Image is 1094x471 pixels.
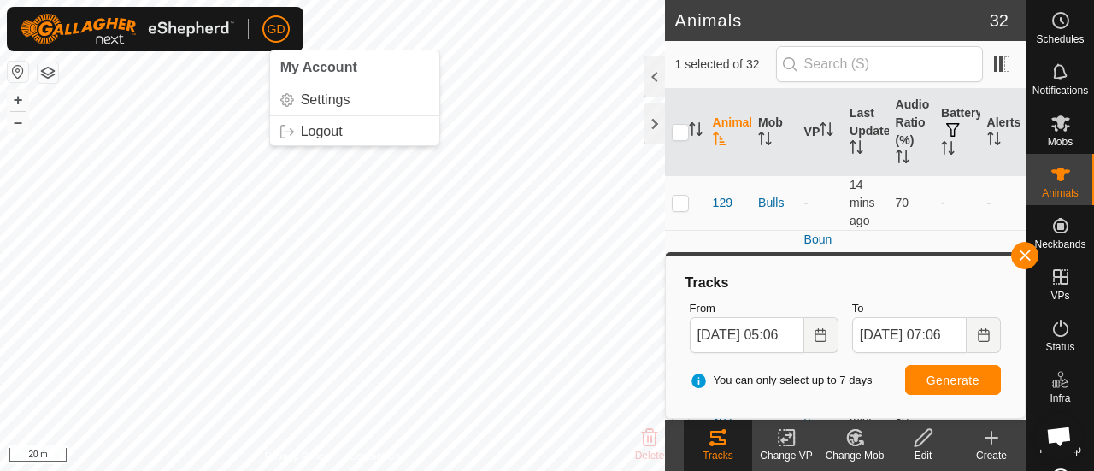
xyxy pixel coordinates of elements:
[852,300,1001,317] label: To
[980,89,1026,176] th: Alerts
[934,89,979,176] th: Battery
[889,89,934,176] th: Audio Ratio (%)
[301,125,343,138] span: Logout
[1042,188,1079,198] span: Animals
[980,230,1026,356] td: -
[758,194,790,212] div: Bulls
[896,152,909,166] p-sorticon: Activate to sort
[8,90,28,110] button: +
[776,46,983,82] input: Search (S)
[706,89,751,176] th: Animal
[684,448,752,463] div: Tracks
[38,62,58,83] button: Map Layers
[896,196,909,209] span: 70
[889,448,957,463] div: Edit
[1050,393,1070,403] span: Infra
[1036,413,1082,459] div: Open chat
[1036,34,1084,44] span: Schedules
[820,448,889,463] div: Change Mob
[758,134,772,148] p-sorticon: Activate to sort
[1034,239,1085,250] span: Neckbands
[751,89,797,176] th: Mob
[804,317,838,353] button: Choose Date
[905,365,1001,395] button: Generate
[265,449,329,464] a: Privacy Policy
[21,14,234,44] img: Gallagher Logo
[957,448,1026,463] div: Create
[1039,445,1081,455] span: Heatmap
[268,21,285,38] span: GD
[843,89,888,176] th: Last Updated
[349,449,399,464] a: Contact Us
[980,175,1026,230] td: -
[797,89,843,176] th: VP
[690,372,873,389] span: You can only select up to 7 days
[270,118,439,145] a: Logout
[683,273,1008,293] div: Tracks
[713,134,726,148] p-sorticon: Activate to sort
[820,125,833,138] p-sorticon: Activate to sort
[896,413,909,427] span: 80
[270,86,439,114] a: Settings
[689,125,703,138] p-sorticon: Activate to sort
[941,144,955,157] p-sorticon: Activate to sort
[1050,291,1069,301] span: VPs
[752,448,820,463] div: Change VP
[1032,85,1088,96] span: Notifications
[926,374,979,387] span: Generate
[8,112,28,132] button: –
[967,317,1001,353] button: Choose Date
[990,8,1009,33] span: 32
[280,60,357,74] span: My Account
[1045,342,1074,352] span: Status
[850,143,863,156] p-sorticon: Activate to sort
[675,56,776,74] span: 1 selected of 32
[934,230,979,356] td: -
[850,178,875,227] span: 13 Oct 2025, 1:04 pm
[1048,137,1073,147] span: Mobs
[987,134,1001,148] p-sorticon: Activate to sort
[301,93,350,107] span: Settings
[713,194,732,212] span: 129
[850,395,875,445] span: 13 Oct 2025, 1:04 pm
[8,62,28,82] button: Reset Map
[934,175,979,230] td: -
[675,10,990,31] h2: Animals
[690,300,838,317] label: From
[804,233,832,354] a: Boundary Whole Farm Paddock
[804,196,809,209] app-display-virtual-paddock-transition: -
